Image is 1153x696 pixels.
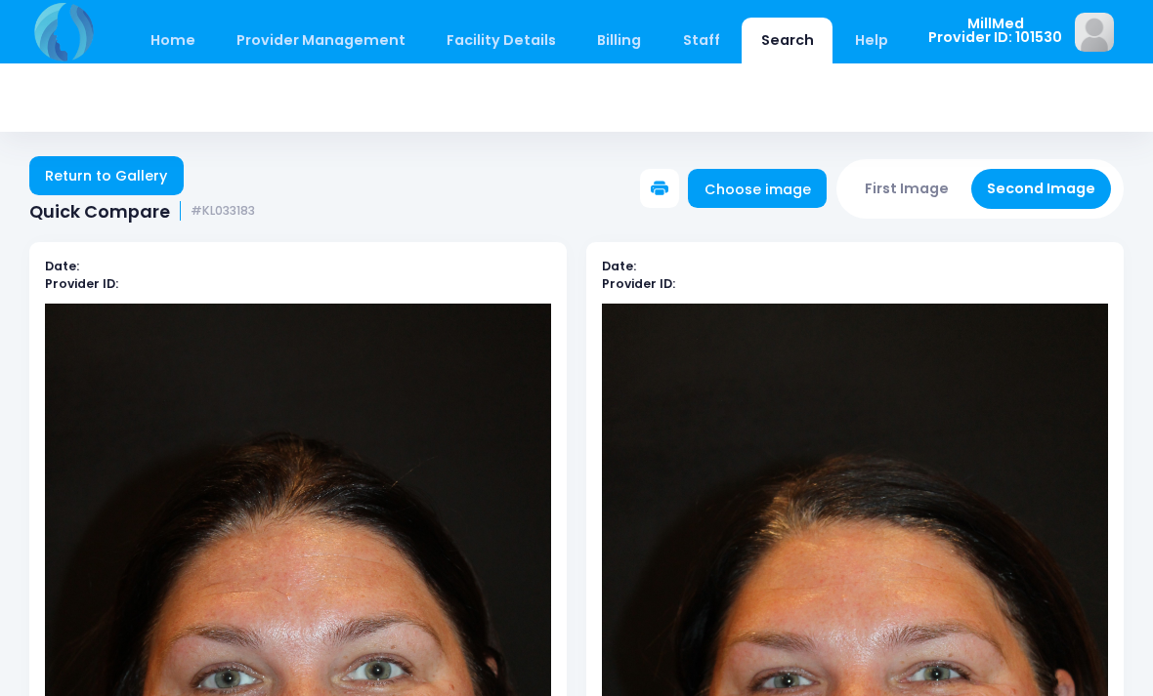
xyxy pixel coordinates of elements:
[29,201,170,222] span: Quick Compare
[1075,13,1114,52] img: image
[428,18,576,63] a: Facility Details
[742,18,833,63] a: Search
[836,18,908,63] a: Help
[45,275,118,292] b: Provider ID:
[131,18,214,63] a: Home
[849,169,965,209] button: First Image
[971,169,1112,209] button: Second Image
[663,18,739,63] a: Staff
[45,258,79,274] b: Date:
[928,17,1062,45] span: MillMed Provider ID: 101530
[602,258,636,274] b: Date:
[578,18,661,63] a: Billing
[29,156,184,195] a: Return to Gallery
[191,204,255,219] small: #KL033183
[688,169,827,208] a: Choose image
[217,18,424,63] a: Provider Management
[602,275,675,292] b: Provider ID:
